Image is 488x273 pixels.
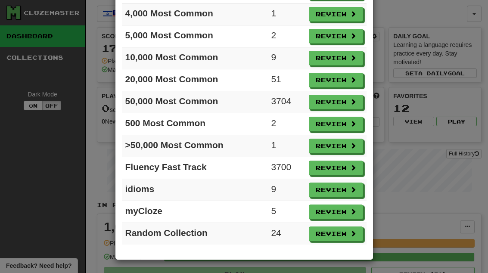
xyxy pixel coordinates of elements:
[309,117,363,131] button: Review
[309,95,363,109] button: Review
[267,69,305,91] td: 51
[267,113,305,135] td: 2
[309,7,363,22] button: Review
[309,51,363,65] button: Review
[267,179,305,201] td: 9
[122,179,268,201] td: idioms
[122,135,268,157] td: >50,000 Most Common
[122,113,268,135] td: 500 Most Common
[309,183,363,197] button: Review
[309,29,363,43] button: Review
[122,3,268,25] td: 4,000 Most Common
[267,157,305,179] td: 3700
[267,223,305,245] td: 24
[267,3,305,25] td: 1
[267,25,305,47] td: 2
[122,201,268,223] td: myCloze
[309,226,363,241] button: Review
[122,91,268,113] td: 50,000 Most Common
[309,73,363,87] button: Review
[309,205,363,219] button: Review
[267,201,305,223] td: 5
[267,135,305,157] td: 1
[122,25,268,47] td: 5,000 Most Common
[309,161,363,175] button: Review
[267,47,305,69] td: 9
[122,69,268,91] td: 20,000 Most Common
[122,157,268,179] td: Fluency Fast Track
[309,139,363,153] button: Review
[122,223,268,245] td: Random Collection
[267,91,305,113] td: 3704
[122,47,268,69] td: 10,000 Most Common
